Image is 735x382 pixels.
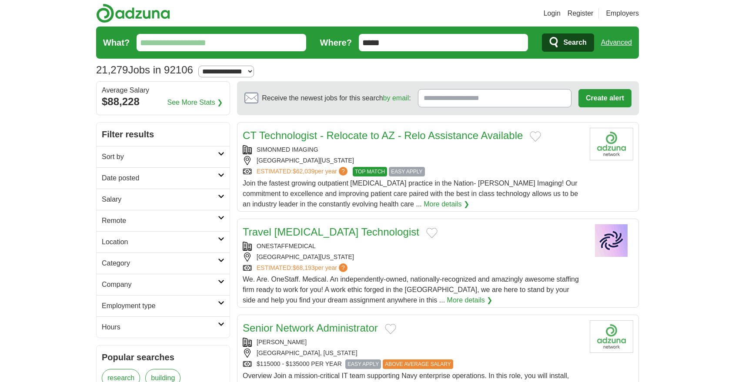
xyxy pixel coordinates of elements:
[542,33,594,52] button: Search
[601,34,632,51] a: Advanced
[96,3,170,23] img: Adzuna logo
[389,167,424,176] span: EASY APPLY
[447,295,493,306] a: More details ❯
[243,252,583,262] div: [GEOGRAPHIC_DATA][US_STATE]
[102,173,218,183] h2: Date posted
[320,36,352,49] label: Where?
[563,34,586,51] span: Search
[102,87,224,94] div: Average Salary
[339,263,347,272] span: ?
[590,224,633,257] img: Company logo
[102,152,218,162] h2: Sort by
[293,264,315,271] span: $68,193
[102,216,218,226] h2: Remote
[102,279,218,290] h2: Company
[243,276,579,304] span: We. Are. OneStaff. Medical. An independently-owned, nationally-recognized and amazingly awesome s...
[97,316,230,338] a: Hours
[243,156,583,165] div: [GEOGRAPHIC_DATA][US_STATE]
[257,263,349,272] a: ESTIMATED:$68,193per year?
[544,8,561,19] a: Login
[606,8,639,19] a: Employers
[97,274,230,295] a: Company
[97,123,230,146] h2: Filter results
[243,130,523,141] a: CT Technologist - Relocate to AZ - Relo Assistance Available
[97,167,230,189] a: Date posted
[167,97,223,108] a: See More Stats ❯
[102,351,224,364] h2: Popular searches
[383,359,453,369] span: ABOVE AVERAGE SALARY
[590,320,633,353] img: Company logo
[243,359,583,369] div: $115000 - $135000 PER YEAR
[530,131,541,142] button: Add to favorite jobs
[243,338,583,347] div: [PERSON_NAME]
[243,349,583,358] div: [GEOGRAPHIC_DATA], [US_STATE]
[262,93,411,103] span: Receive the newest jobs for this search :
[578,89,631,107] button: Create alert
[243,179,578,208] span: Join the fastest growing outpatient [MEDICAL_DATA] practice in the Nation- [PERSON_NAME] Imaging!...
[97,210,230,231] a: Remote
[102,301,218,311] h2: Employment type
[243,322,378,334] a: Senior Network Administrator
[293,168,315,175] span: $62,039
[353,167,387,176] span: TOP MATCH
[102,258,218,269] h2: Category
[102,322,218,332] h2: Hours
[243,242,583,251] div: ONESTAFFMEDICAL
[243,226,419,238] a: Travel [MEDICAL_DATA] Technologist
[383,94,409,102] a: by email
[102,194,218,205] h2: Salary
[96,62,128,78] span: 21,279
[102,237,218,247] h2: Location
[424,199,469,209] a: More details ❯
[97,189,230,210] a: Salary
[568,8,594,19] a: Register
[426,228,438,238] button: Add to favorite jobs
[102,94,224,110] div: $88,228
[257,167,349,176] a: ESTIMATED:$62,039per year?
[345,359,381,369] span: EASY APPLY
[97,295,230,316] a: Employment type
[96,64,193,76] h1: Jobs in 92106
[97,231,230,252] a: Location
[590,128,633,160] img: Company logo
[97,146,230,167] a: Sort by
[385,324,396,334] button: Add to favorite jobs
[243,145,583,154] div: SIMONMED IMAGING
[339,167,347,176] span: ?
[103,36,130,49] label: What?
[97,252,230,274] a: Category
